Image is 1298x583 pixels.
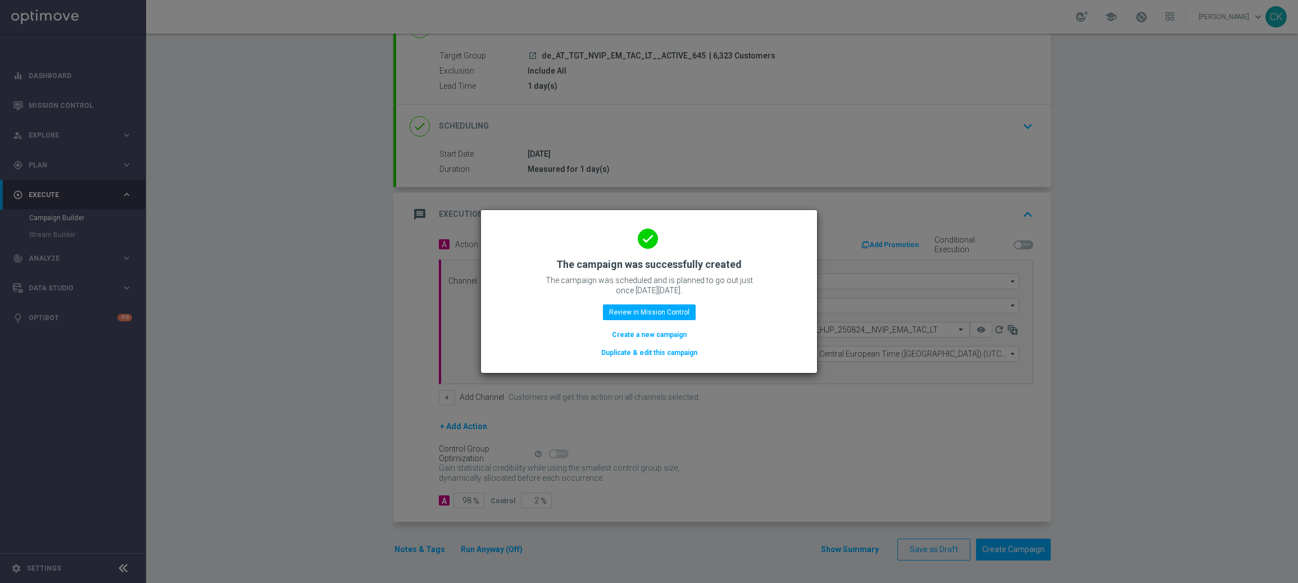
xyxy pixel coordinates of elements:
i: done [638,229,658,249]
h2: The campaign was successfully created [556,258,742,271]
button: Duplicate & edit this campaign [600,347,698,359]
button: Create a new campaign [611,329,688,341]
button: Review in Mission Control [603,304,696,320]
p: The campaign was scheduled and is planned to go out just once [DATE][DATE]. [537,275,761,295]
